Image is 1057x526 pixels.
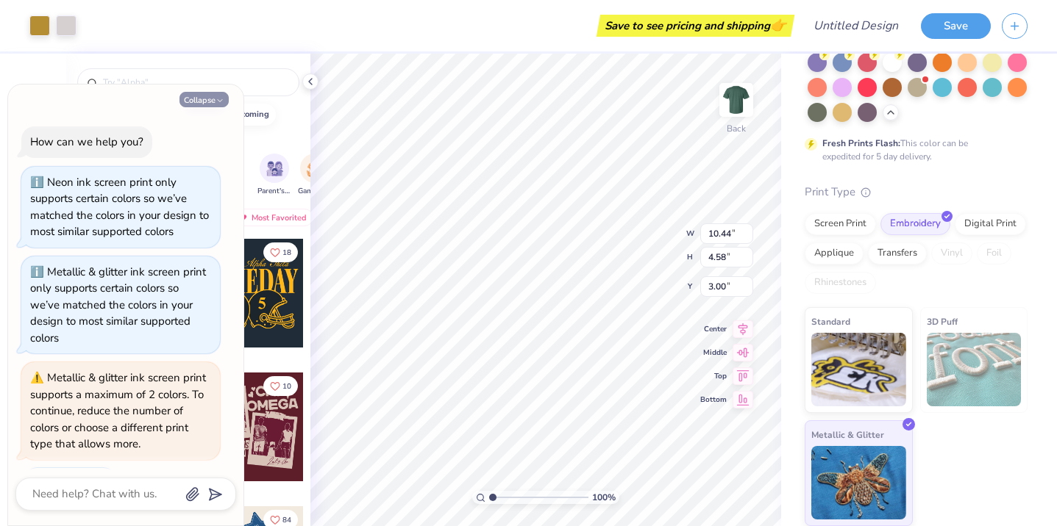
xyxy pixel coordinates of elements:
[298,154,332,197] div: filter for Game Day
[30,370,206,451] div: Metallic & glitter ink screen print supports a maximum of 2 colors. To continue, reduce the numbe...
[592,491,616,504] span: 100 %
[802,11,910,40] input: Untitled Design
[102,75,290,90] input: Try "Alpha"
[955,213,1026,235] div: Digital Print
[977,242,1011,264] div: Foil
[30,264,206,345] div: Metallic & glitter ink screen print only supports certain colors so we’ve matched the colors in y...
[700,371,727,381] span: Top
[282,516,291,524] span: 84
[805,272,876,294] div: Rhinestones
[298,186,332,197] span: Game Day
[282,383,291,390] span: 10
[25,467,115,500] button: Pick a print type
[257,154,291,197] div: filter for Parent's Weekend
[927,333,1022,406] img: 3D Puff
[931,242,972,264] div: Vinyl
[921,13,991,39] button: Save
[811,333,906,406] img: Standard
[282,249,291,256] span: 18
[700,324,727,334] span: Center
[30,134,143,149] div: How can we help you?
[700,347,727,358] span: Middle
[822,137,900,149] strong: Fresh Prints Flash:
[700,394,727,405] span: Bottom
[263,242,298,262] button: Like
[230,209,313,226] div: Most Favorited
[770,16,786,34] span: 👉
[30,175,209,239] div: Neon ink screen print only supports certain colors so we’ve matched the colors in your design to ...
[805,242,864,264] div: Applique
[727,122,746,135] div: Back
[307,160,324,177] img: Game Day Image
[722,85,751,115] img: Back
[298,154,332,197] button: filter button
[868,242,927,264] div: Transfers
[600,15,791,37] div: Save to see pricing and shipping
[257,154,291,197] button: filter button
[811,446,906,519] img: Metallic & Glitter
[263,376,298,396] button: Like
[179,92,229,107] button: Collapse
[822,137,1003,163] div: This color can be expedited for 5 day delivery.
[927,314,958,329] span: 3D Puff
[257,186,291,197] span: Parent's Weekend
[811,427,884,442] span: Metallic & Glitter
[805,184,1028,201] div: Print Type
[880,213,950,235] div: Embroidery
[811,314,850,329] span: Standard
[805,213,876,235] div: Screen Print
[266,160,283,177] img: Parent's Weekend Image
